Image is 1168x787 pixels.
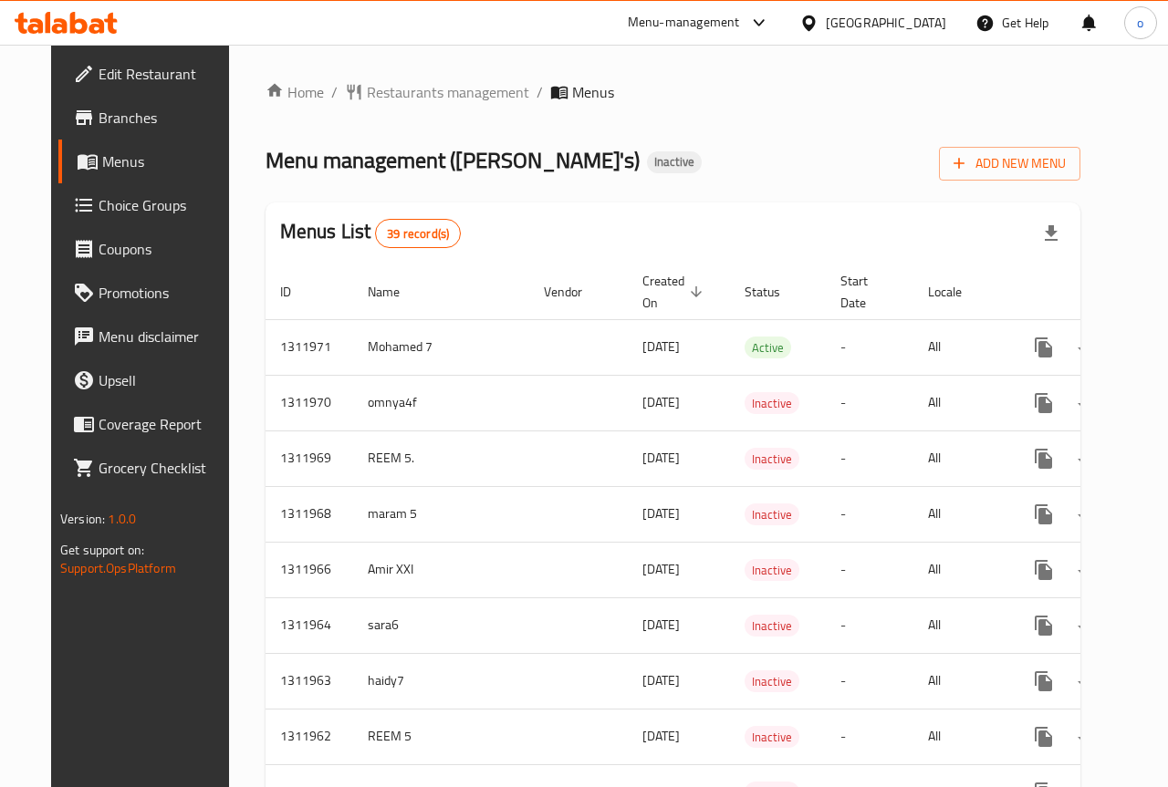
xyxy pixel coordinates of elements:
span: [DATE] [642,446,680,470]
td: All [913,319,1007,375]
td: All [913,597,1007,653]
span: Promotions [99,282,232,304]
a: Promotions [58,271,246,315]
td: sara6 [353,597,529,653]
a: Coverage Report [58,402,246,446]
span: Created On [642,270,708,314]
td: - [826,597,913,653]
button: more [1022,548,1066,592]
span: Get support on: [60,538,144,562]
button: more [1022,381,1066,425]
span: Menu management ( [PERSON_NAME]'s ) [266,140,640,181]
td: All [913,542,1007,597]
button: more [1022,715,1066,759]
span: Menus [102,150,232,172]
h2: Menus List [280,218,461,248]
span: Choice Groups [99,194,232,216]
a: Restaurants management [345,81,529,103]
div: Inactive [745,615,799,637]
span: Upsell [99,369,232,391]
td: All [913,486,1007,542]
li: / [331,81,338,103]
div: Active [745,337,791,358]
span: Coupons [99,238,232,260]
div: Total records count [375,219,461,248]
button: Change Status [1066,381,1110,425]
a: Edit Restaurant [58,52,246,96]
td: Mohamed 7 [353,319,529,375]
div: Export file [1029,212,1073,255]
span: Inactive [647,154,702,170]
button: Change Status [1066,715,1110,759]
td: All [913,709,1007,764]
span: Start Date [840,270,892,314]
span: Restaurants management [367,81,529,103]
td: All [913,430,1007,486]
td: 1311964 [266,597,353,653]
a: Menus [58,140,246,183]
td: All [913,375,1007,430]
td: - [826,430,913,486]
button: Change Status [1066,492,1110,536]
span: Menus [572,81,614,103]
td: haidy7 [353,653,529,709]
button: more [1022,437,1066,481]
td: omnya4f [353,375,529,430]
td: 1311971 [266,319,353,375]
span: Inactive [745,616,799,637]
div: Inactive [647,151,702,173]
span: [DATE] [642,668,680,692]
button: Change Status [1066,437,1110,481]
td: 1311970 [266,375,353,430]
span: Edit Restaurant [99,63,232,85]
td: - [826,319,913,375]
td: - [826,542,913,597]
a: Home [266,81,324,103]
div: Inactive [745,726,799,748]
span: Locale [928,281,985,303]
button: Change Status [1066,659,1110,703]
span: [DATE] [642,335,680,358]
span: Menu disclaimer [99,326,232,347]
td: maram 5 [353,486,529,542]
span: 39 record(s) [376,225,460,243]
span: Inactive [745,504,799,525]
span: [DATE] [642,724,680,748]
button: more [1022,326,1066,369]
span: Version: [60,507,105,531]
div: Menu-management [628,12,740,34]
span: Vendor [544,281,606,303]
span: Grocery Checklist [99,457,232,479]
span: o [1137,13,1143,33]
a: Menu disclaimer [58,315,246,358]
a: Support.OpsPlatform [60,556,176,580]
span: ID [280,281,315,303]
td: - [826,375,913,430]
span: Add New Menu [954,152,1066,175]
td: - [826,486,913,542]
span: [DATE] [642,502,680,525]
div: [GEOGRAPHIC_DATA] [826,13,946,33]
td: 1311962 [266,709,353,764]
button: Change Status [1066,326,1110,369]
span: Inactive [745,393,799,414]
span: [DATE] [642,557,680,581]
nav: breadcrumb [266,81,1080,103]
button: Change Status [1066,604,1110,647]
td: - [826,709,913,764]
button: Change Status [1066,548,1110,592]
span: Status [745,281,804,303]
a: Choice Groups [58,183,246,227]
button: more [1022,604,1066,647]
a: Coupons [58,227,246,271]
span: [DATE] [642,613,680,637]
span: Inactive [745,671,799,692]
span: Name [368,281,423,303]
div: Inactive [745,392,799,414]
div: Inactive [745,448,799,470]
span: 1.0.0 [108,507,136,531]
a: Branches [58,96,246,140]
td: 1311968 [266,486,353,542]
span: [DATE] [642,390,680,414]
